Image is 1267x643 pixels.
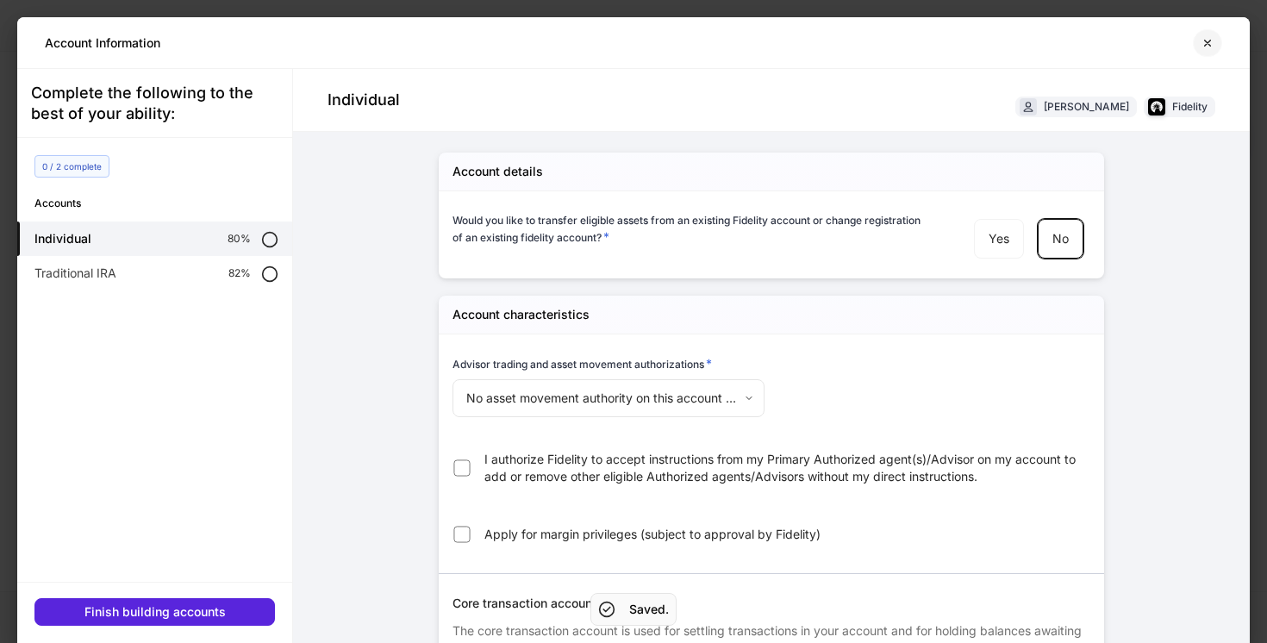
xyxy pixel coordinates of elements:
div: Fidelity [1172,98,1208,115]
h4: Individual [328,90,400,110]
span: I authorize Fidelity to accept instructions from my Primary Authorized agent(s)/Advisor on my acc... [484,451,1081,485]
h5: Account characteristics [452,306,590,323]
h5: Account details [452,163,543,180]
div: Core transaction account [452,595,1090,612]
div: [PERSON_NAME] [1044,98,1129,115]
div: Complete the following to the best of your ability: [31,83,278,124]
h6: Accounts [34,195,292,211]
div: Finish building accounts [84,606,226,618]
h5: Account Information [45,34,160,52]
p: 80% [228,232,251,246]
h6: Would you like to transfer eligible assets from an existing Fidelity account or change registrati... [452,212,933,246]
h5: Saved. [629,601,669,618]
span: Apply for margin privileges (subject to approval by Fidelity) [484,526,821,543]
a: Individual80% [17,222,292,256]
div: 0 / 2 complete [34,155,109,178]
a: Traditional IRA82% [17,256,292,290]
h6: Advisor trading and asset movement authorizations [452,355,712,372]
p: Traditional IRA [34,265,116,282]
h5: Individual [34,230,91,247]
p: 82% [228,266,251,280]
button: Finish building accounts [34,598,275,626]
div: No asset movement authority on this account without my signature [452,379,764,417]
